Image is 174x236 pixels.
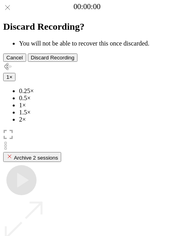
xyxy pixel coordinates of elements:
button: Cancel [3,53,26,62]
li: 0.25× [19,88,171,95]
button: 1× [3,73,15,81]
a: 00:00:00 [73,2,101,11]
button: Discard Recording [28,53,78,62]
li: You will not be able to recover this once discarded. [19,40,171,47]
li: 2× [19,116,171,123]
span: 1 [6,74,9,80]
li: 1× [19,102,171,109]
button: Archive 2 sessions [3,152,61,162]
li: 0.5× [19,95,171,102]
h2: Discard Recording? [3,21,171,32]
div: Archive 2 sessions [6,153,58,161]
li: 1.5× [19,109,171,116]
